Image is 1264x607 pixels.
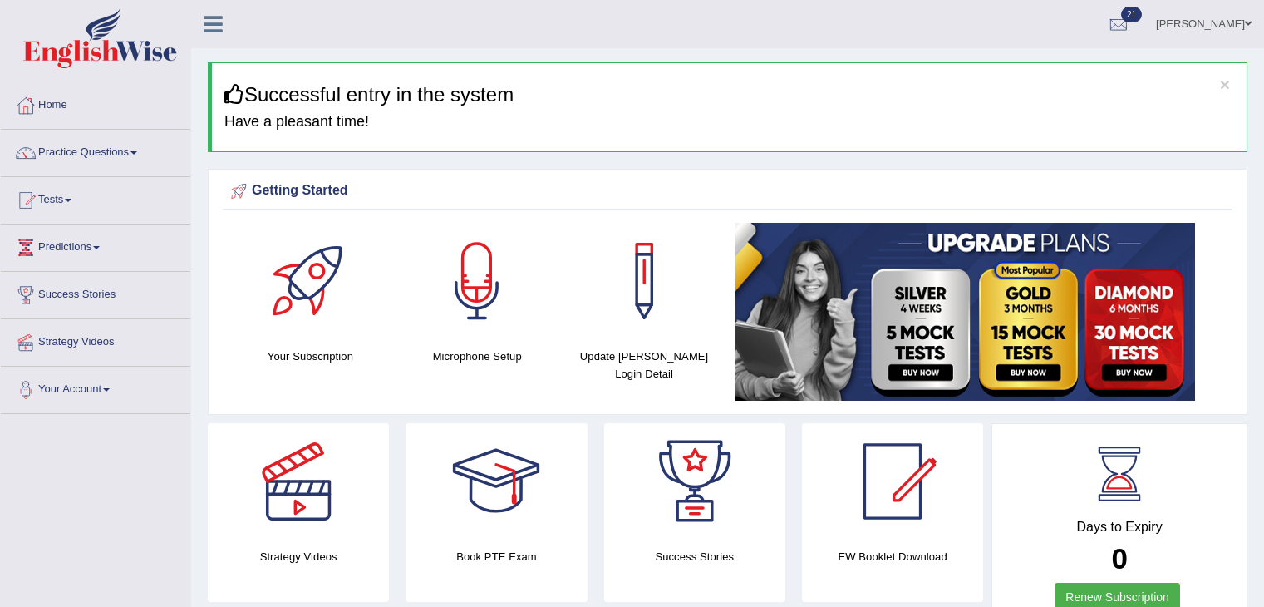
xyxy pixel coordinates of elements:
[1,82,190,124] a: Home
[1,225,190,266] a: Predictions
[1,177,190,219] a: Tests
[208,548,389,565] h4: Strategy Videos
[1220,76,1230,93] button: ×
[235,348,386,365] h4: Your Subscription
[735,223,1195,401] img: small5.jpg
[569,348,720,382] h4: Update [PERSON_NAME] Login Detail
[1111,542,1127,575] b: 0
[802,548,983,565] h4: EW Booklet Download
[1,130,190,171] a: Practice Questions
[1,367,190,408] a: Your Account
[402,348,553,365] h4: Microphone Setup
[1,272,190,313] a: Success Stories
[224,114,1234,131] h4: Have a pleasant time!
[406,548,587,565] h4: Book PTE Exam
[227,179,1228,204] div: Getting Started
[1,319,190,361] a: Strategy Videos
[604,548,785,565] h4: Success Stories
[1121,7,1142,22] span: 21
[224,84,1234,106] h3: Successful entry in the system
[1011,520,1228,535] h4: Days to Expiry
